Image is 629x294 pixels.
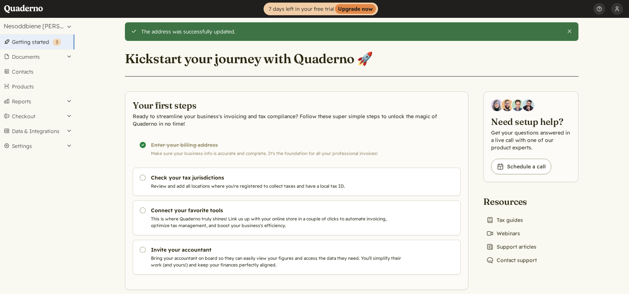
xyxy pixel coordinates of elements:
[264,3,378,15] a: 7 days left in your free trialUpgrade now
[133,168,461,196] a: Check your tax jurisdictions Review and add all locations where you're registered to collect taxe...
[522,99,534,111] img: Javier Rubio, DevRel at Quaderno
[512,99,524,111] img: Ivo Oltmans, Business Developer at Quaderno
[483,215,526,225] a: Tax guides
[151,174,404,181] h3: Check your tax jurisdictions
[151,183,404,190] p: Review and add all locations where you're registered to collect taxes and have a local tax ID.
[483,242,539,252] a: Support articles
[483,228,523,239] a: Webinars
[56,39,58,45] span: 3
[567,28,572,34] button: Close this alert
[151,207,404,214] h3: Connect your favorite tools
[133,200,461,235] a: Connect your favorite tools This is where Quaderno truly shines! Link us up with your online stor...
[491,116,571,127] h2: Need setup help?
[151,216,404,229] p: This is where Quaderno truly shines! Link us up with your online store in a couple of clicks to a...
[501,99,513,111] img: Jairo Fumero, Account Executive at Quaderno
[491,129,571,151] p: Get your questions answered in a live call with one of our product experts.
[483,255,540,265] a: Contact support
[491,159,551,174] a: Schedule a call
[141,28,561,35] div: The address was successfully updated.
[483,196,540,207] h2: Resources
[133,99,461,111] h2: Your first steps
[491,99,503,111] img: Diana Carrasco, Account Executive at Quaderno
[133,113,461,127] p: Ready to streamline your business's invoicing and tax compliance? Follow these super simple steps...
[133,240,461,275] a: Invite your accountant Bring your accountant on board so they can easily view your figures and ac...
[335,4,376,14] strong: Upgrade now
[151,246,404,253] h3: Invite your accountant
[125,51,373,67] h1: Kickstart your journey with Quaderno 🚀
[151,255,404,268] p: Bring your accountant on board so they can easily view your figures and access the data they need...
